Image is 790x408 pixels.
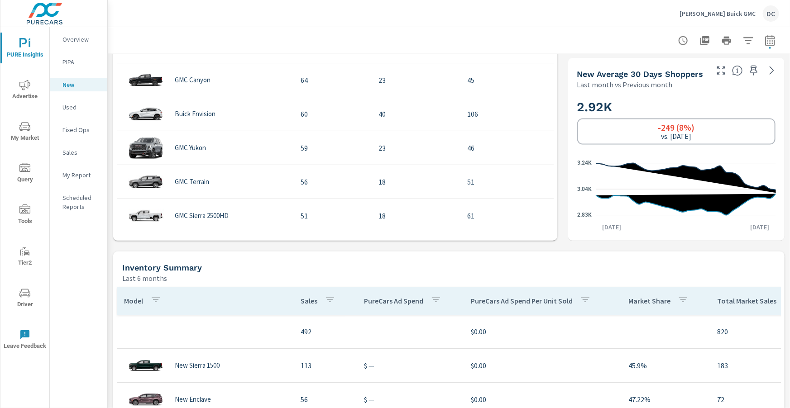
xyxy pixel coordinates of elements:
[739,32,757,50] button: Apply Filters
[378,176,453,187] p: 18
[471,326,614,337] p: $0.00
[62,103,100,112] p: Used
[301,360,350,371] p: 113
[122,263,202,272] h5: Inventory Summary
[301,326,350,337] p: 492
[122,273,167,284] p: Last 6 months
[301,142,364,153] p: 59
[128,202,164,229] img: glamour
[467,142,563,153] p: 46
[62,35,100,44] p: Overview
[364,296,423,305] p: PureCars Ad Spend
[471,360,614,371] p: $0.00
[175,395,211,403] p: New Enclave
[680,9,756,18] p: [PERSON_NAME] Buick GMC
[301,210,364,221] p: 51
[577,160,592,166] text: 3.24K
[175,178,209,186] p: GMC Terrain
[128,168,164,195] img: glamour
[717,296,776,305] p: Total Market Sales
[718,32,736,50] button: Print Report
[696,32,714,50] button: "Export Report to PDF"
[3,38,47,60] span: PURE Insights
[378,109,453,119] p: 40
[577,186,592,193] text: 3.04K
[763,5,779,22] div: DC
[50,78,107,91] div: New
[128,100,164,128] img: glamour
[628,296,670,305] p: Market Share
[62,57,100,66] p: PIPA
[628,360,703,371] p: 45.9%
[761,32,779,50] button: Select Date Range
[175,144,206,152] p: GMC Yukon
[0,27,49,360] div: nav menu
[50,191,107,213] div: Scheduled Reports
[3,80,47,102] span: Advertise
[175,212,229,220] p: GMC Sierra 2500HD
[744,223,776,232] p: [DATE]
[301,176,364,187] p: 56
[50,168,107,182] div: My Report
[467,75,563,85] p: 45
[62,80,100,89] p: New
[467,109,563,119] p: 106
[596,223,627,232] p: [DATE]
[765,63,779,78] a: See more details in report
[128,66,164,94] img: glamour
[747,63,761,78] span: Save this to your personalized report
[62,171,100,180] p: My Report
[364,360,456,371] p: $ —
[62,193,100,211] p: Scheduled Reports
[378,210,453,221] p: 18
[658,123,694,132] h6: -249 (8%)
[661,132,692,140] p: vs. [DATE]
[577,212,592,218] text: 2.83K
[50,33,107,46] div: Overview
[62,148,100,157] p: Sales
[471,296,573,305] p: PureCars Ad Spend Per Unit Sold
[50,146,107,159] div: Sales
[128,134,164,161] img: glamour
[50,100,107,114] div: Used
[3,163,47,185] span: Query
[628,394,703,405] p: 47.22%
[714,63,728,78] button: Make Fullscreen
[577,79,673,90] p: Last month vs Previous month
[124,296,143,305] p: Model
[175,76,211,84] p: GMC Canyon
[378,142,453,153] p: 23
[62,125,100,134] p: Fixed Ops
[467,176,563,187] p: 51
[175,110,215,118] p: Buick Envision
[128,352,164,379] img: glamour
[577,99,776,115] h2: 2.92K
[301,75,364,85] p: 64
[3,329,47,351] span: Leave Feedback
[3,246,47,268] span: Tier2
[50,123,107,137] div: Fixed Ops
[3,288,47,310] span: Driver
[471,394,614,405] p: $0.00
[50,55,107,69] div: PIPA
[378,75,453,85] p: 23
[364,394,456,405] p: $ —
[301,296,317,305] p: Sales
[3,121,47,143] span: My Market
[577,69,704,79] h5: New Average 30 Days Shoppers
[3,204,47,227] span: Tools
[175,361,220,370] p: New Sierra 1500
[301,394,350,405] p: 56
[732,65,743,76] span: A rolling 30 day total of daily Shoppers on the dealership website, averaged over the selected da...
[467,210,563,221] p: 61
[301,109,364,119] p: 60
